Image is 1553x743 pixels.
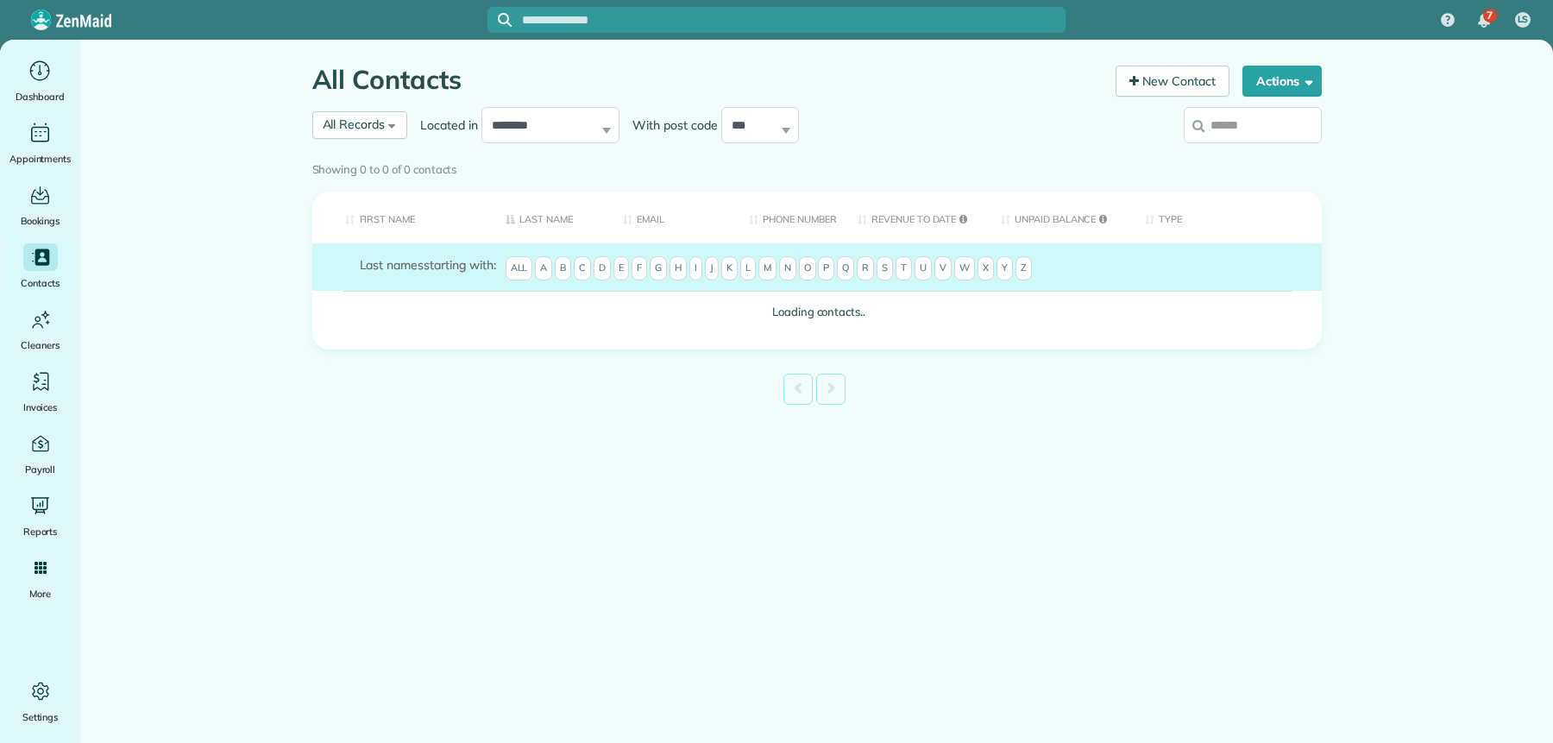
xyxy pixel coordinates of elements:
[29,585,51,602] span: More
[7,243,73,292] a: Contacts
[7,492,73,540] a: Reports
[16,88,65,105] span: Dashboard
[779,256,796,280] span: N
[978,256,994,280] span: X
[7,677,73,726] a: Settings
[934,256,952,280] span: V
[407,116,481,134] label: Located in
[954,256,975,280] span: W
[1466,2,1502,40] div: 7 unread notifications
[312,154,1322,179] div: Showing 0 to 0 of 0 contacts
[1132,192,1322,244] th: Type: activate to sort column ascending
[21,274,60,292] span: Contacts
[535,256,552,280] span: A
[21,212,60,230] span: Bookings
[506,256,533,280] span: All
[857,256,874,280] span: R
[896,256,912,280] span: T
[837,256,854,280] span: Q
[555,256,571,280] span: B
[487,13,512,27] button: Focus search
[23,399,58,416] span: Invoices
[632,256,647,280] span: F
[7,181,73,230] a: Bookings
[799,256,816,280] span: O
[7,57,73,105] a: Dashboard
[312,291,1322,333] td: Loading contacts..
[312,66,1103,94] h1: All Contacts
[845,192,988,244] th: Revenue to Date: activate to sort column ascending
[758,256,776,280] span: M
[736,192,845,244] th: Phone number: activate to sort column ascending
[721,256,738,280] span: K
[740,256,756,280] span: L
[670,256,687,280] span: H
[7,368,73,416] a: Invoices
[818,256,834,280] span: P
[689,256,702,280] span: I
[705,256,719,280] span: J
[613,256,629,280] span: E
[594,256,611,280] span: D
[619,116,721,134] label: With post code
[360,257,424,273] span: Last names
[1242,66,1322,97] button: Actions
[23,523,58,540] span: Reports
[650,256,667,280] span: G
[312,192,494,244] th: First Name: activate to sort column ascending
[1518,13,1529,27] span: LS
[360,256,496,274] label: starting with:
[21,337,60,354] span: Cleaners
[1116,66,1229,97] a: New Contact
[1015,256,1032,280] span: Z
[493,192,610,244] th: Last Name: activate to sort column descending
[915,256,932,280] span: U
[7,430,73,478] a: Payroll
[323,116,386,132] span: All Records
[7,305,73,354] a: Cleaners
[9,150,72,167] span: Appointments
[22,708,59,726] span: Settings
[1487,9,1493,22] span: 7
[877,256,893,280] span: S
[610,192,736,244] th: Email: activate to sort column ascending
[574,256,591,280] span: C
[7,119,73,167] a: Appointments
[498,13,512,27] svg: Focus search
[988,192,1132,244] th: Unpaid Balance: activate to sort column ascending
[25,461,56,478] span: Payroll
[997,256,1013,280] span: Y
